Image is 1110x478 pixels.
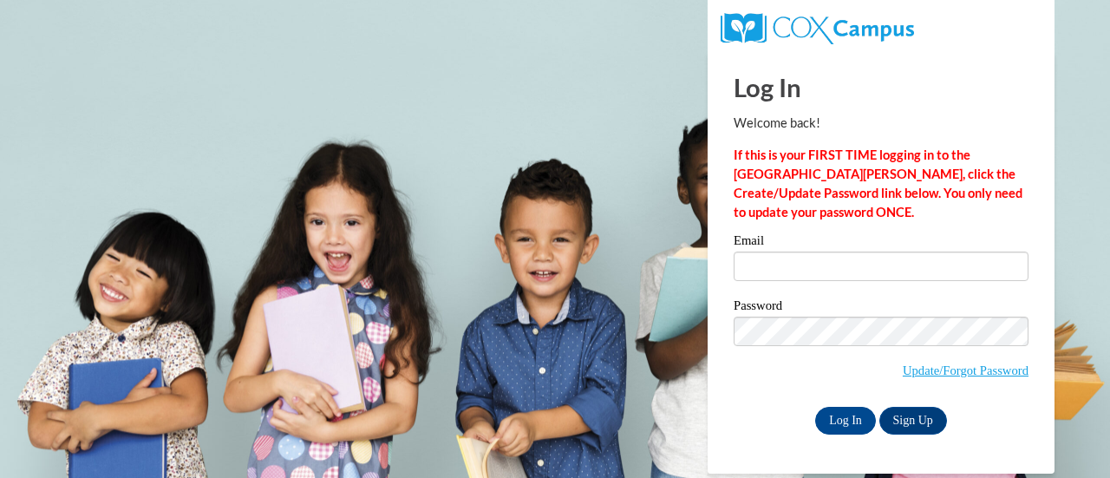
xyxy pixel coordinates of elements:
strong: If this is your FIRST TIME logging in to the [GEOGRAPHIC_DATA][PERSON_NAME], click the Create/Upd... [734,147,1022,219]
img: COX Campus [721,13,914,44]
a: COX Campus [721,20,914,35]
a: Update/Forgot Password [903,363,1028,377]
label: Email [734,234,1028,252]
h1: Log In [734,69,1028,105]
label: Password [734,299,1028,317]
p: Welcome back! [734,114,1028,133]
input: Log In [815,407,876,435]
a: Sign Up [879,407,947,435]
